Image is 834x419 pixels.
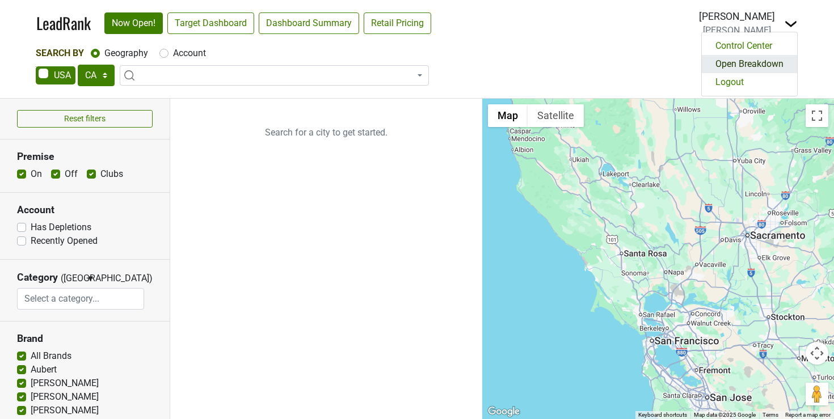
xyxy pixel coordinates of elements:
label: Geography [104,46,148,60]
label: Recently Opened [31,234,98,248]
a: LeadRank [36,11,91,35]
label: Off [65,167,78,181]
img: Dropdown Menu [784,17,798,31]
label: Clubs [100,167,123,181]
label: Account [173,46,206,60]
a: Control Center [702,37,797,55]
input: Select a category... [18,288,144,310]
button: Map camera controls [806,342,828,365]
p: Search for a city to get started. [170,99,482,167]
a: Report a map error [785,412,831,418]
button: Toggle fullscreen view [806,104,828,127]
a: Retail Pricing [364,12,431,34]
button: Show street map [488,104,528,127]
span: ▼ [86,273,95,283]
a: Open Breakdown [702,55,797,73]
h3: Brand [17,333,153,345]
div: Dropdown Menu [701,32,798,96]
button: Reset filters [17,110,153,128]
img: Google [485,404,523,419]
label: [PERSON_NAME] [31,376,99,390]
a: Open this area in Google Maps (opens a new window) [485,404,523,419]
div: [PERSON_NAME] [699,9,775,24]
span: ([GEOGRAPHIC_DATA]) [61,272,83,288]
span: [PERSON_NAME] [703,25,771,36]
a: Logout [702,73,797,91]
button: Drag Pegman onto the map to open Street View [806,383,828,405]
a: Terms [763,412,778,418]
a: Target Dashboard [167,12,254,34]
label: [PERSON_NAME] [31,390,99,404]
button: Keyboard shortcuts [638,411,687,419]
button: Show satellite imagery [528,104,584,127]
label: Aubert [31,363,57,376]
label: All Brands [31,349,71,363]
label: [PERSON_NAME] [31,404,99,417]
label: Has Depletions [31,221,91,234]
span: Map data ©2025 Google [694,412,756,418]
h3: Category [17,272,58,283]
a: Dashboard Summary [259,12,359,34]
label: On [31,167,42,181]
a: Now Open! [104,12,163,34]
span: Search By [36,48,84,58]
h3: Account [17,204,153,216]
h3: Premise [17,151,153,163]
